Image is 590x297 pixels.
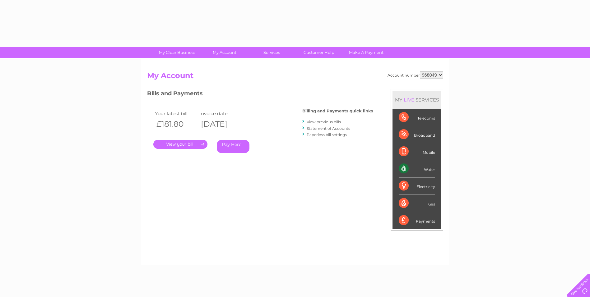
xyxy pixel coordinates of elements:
[307,126,350,131] a: Statement of Accounts
[399,195,435,212] div: Gas
[307,120,341,124] a: View previous bills
[393,91,441,109] div: MY SERVICES
[198,109,243,118] td: Invoice date
[198,118,243,130] th: [DATE]
[399,126,435,143] div: Broadband
[399,143,435,160] div: Mobile
[293,47,345,58] a: Customer Help
[246,47,297,58] a: Services
[399,160,435,177] div: Water
[151,47,203,58] a: My Clear Business
[147,89,373,100] h3: Bills and Payments
[153,109,198,118] td: Your latest bill
[153,118,198,130] th: £181.80
[399,177,435,195] div: Electricity
[402,97,416,103] div: LIVE
[307,132,347,137] a: Paperless bill settings
[341,47,392,58] a: Make A Payment
[302,109,373,113] h4: Billing and Payments quick links
[399,109,435,126] div: Telecoms
[388,71,443,79] div: Account number
[147,71,443,83] h2: My Account
[153,140,207,149] a: .
[199,47,250,58] a: My Account
[217,140,249,153] a: Pay Here
[399,212,435,229] div: Payments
